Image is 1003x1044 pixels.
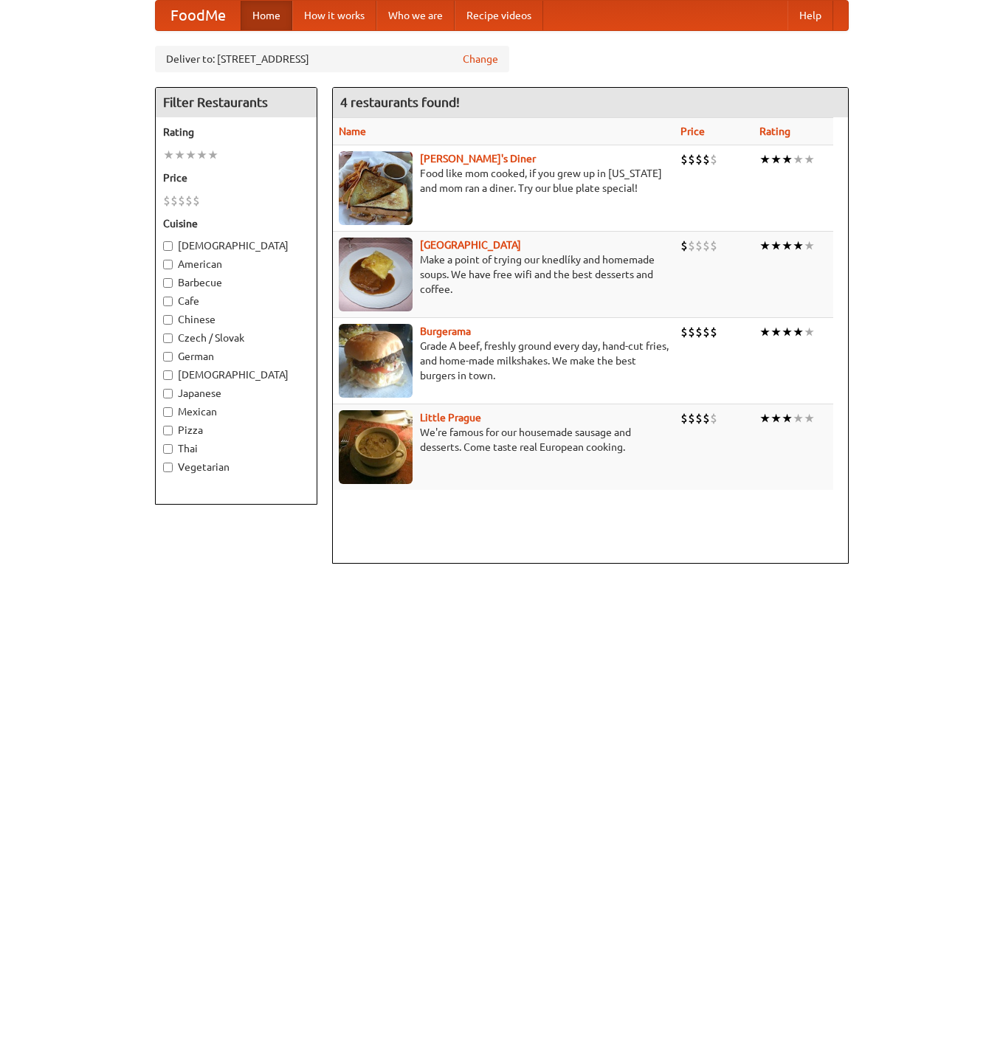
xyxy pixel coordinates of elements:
[695,238,703,254] li: $
[420,412,481,424] a: Little Prague
[163,278,173,288] input: Barbecue
[292,1,376,30] a: How it works
[703,238,710,254] li: $
[163,297,173,306] input: Cafe
[759,238,771,254] li: ★
[703,151,710,167] li: $
[688,238,695,254] li: $
[163,315,173,325] input: Chinese
[710,324,717,340] li: $
[339,238,413,311] img: czechpoint.jpg
[163,170,309,185] h5: Price
[163,441,309,456] label: Thai
[207,147,218,163] li: ★
[339,425,669,454] p: We're famous for our housemade sausage and desserts. Come taste real European cooking.
[376,1,455,30] a: Who we are
[340,95,460,109] ng-pluralize: 4 restaurants found!
[163,238,309,253] label: [DEMOGRAPHIC_DATA]
[455,1,543,30] a: Recipe videos
[163,370,173,380] input: [DEMOGRAPHIC_DATA]
[703,410,710,426] li: $
[163,193,170,209] li: $
[339,166,669,196] p: Food like mom cooked, if you grew up in [US_STATE] and mom ran a diner. Try our blue plate special!
[163,349,309,364] label: German
[688,324,695,340] li: $
[782,238,793,254] li: ★
[688,151,695,167] li: $
[782,410,793,426] li: ★
[155,46,509,72] div: Deliver to: [STREET_ADDRESS]
[163,352,173,362] input: German
[680,324,688,340] li: $
[185,147,196,163] li: ★
[339,339,669,383] p: Grade A beef, freshly ground every day, hand-cut fries, and home-made milkshakes. We make the bes...
[163,331,309,345] label: Czech / Slovak
[771,324,782,340] li: ★
[787,1,833,30] a: Help
[163,444,173,454] input: Thai
[680,151,688,167] li: $
[170,193,178,209] li: $
[793,324,804,340] li: ★
[710,151,717,167] li: $
[759,410,771,426] li: ★
[163,404,309,419] label: Mexican
[163,333,173,343] input: Czech / Slovak
[420,153,536,165] a: [PERSON_NAME]'s Diner
[339,324,413,398] img: burgerama.jpg
[793,238,804,254] li: ★
[193,193,200,209] li: $
[420,325,471,337] b: Burgerama
[339,125,366,137] a: Name
[680,238,688,254] li: $
[163,389,173,398] input: Japanese
[463,52,498,66] a: Change
[420,239,521,251] a: [GEOGRAPHIC_DATA]
[156,1,241,30] a: FoodMe
[163,312,309,327] label: Chinese
[695,324,703,340] li: $
[339,151,413,225] img: sallys.jpg
[241,1,292,30] a: Home
[163,241,173,251] input: [DEMOGRAPHIC_DATA]
[759,151,771,167] li: ★
[695,410,703,426] li: $
[804,151,815,167] li: ★
[185,193,193,209] li: $
[804,238,815,254] li: ★
[163,125,309,139] h5: Rating
[163,147,174,163] li: ★
[771,151,782,167] li: ★
[793,410,804,426] li: ★
[339,252,669,297] p: Make a point of trying our knedlíky and homemade soups. We have free wifi and the best desserts a...
[759,125,790,137] a: Rating
[695,151,703,167] li: $
[163,367,309,382] label: [DEMOGRAPHIC_DATA]
[163,423,309,438] label: Pizza
[156,88,317,117] h4: Filter Restaurants
[163,463,173,472] input: Vegetarian
[710,410,717,426] li: $
[680,125,705,137] a: Price
[174,147,185,163] li: ★
[782,151,793,167] li: ★
[688,410,695,426] li: $
[163,275,309,290] label: Barbecue
[804,324,815,340] li: ★
[771,238,782,254] li: ★
[703,324,710,340] li: $
[196,147,207,163] li: ★
[163,460,309,474] label: Vegetarian
[804,410,815,426] li: ★
[163,260,173,269] input: American
[759,324,771,340] li: ★
[163,294,309,308] label: Cafe
[710,238,717,254] li: $
[771,410,782,426] li: ★
[163,426,173,435] input: Pizza
[163,257,309,272] label: American
[793,151,804,167] li: ★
